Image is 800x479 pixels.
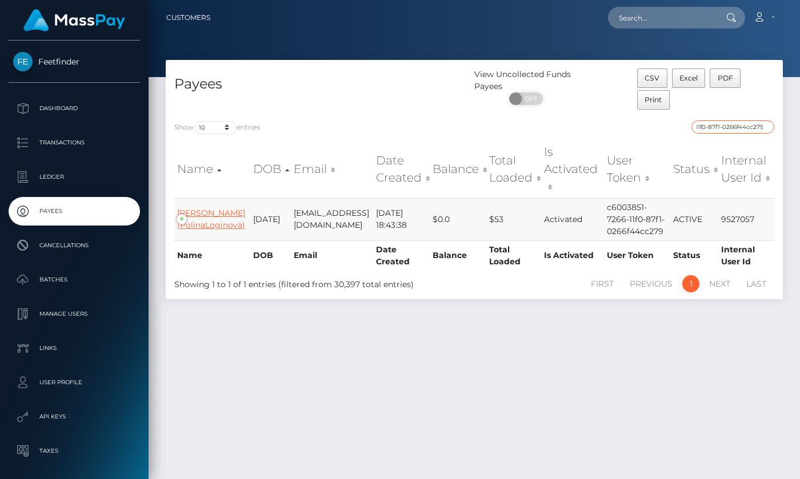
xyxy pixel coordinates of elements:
td: c6003851-7266-11f0-87f1-0266f44cc279 [604,198,670,240]
td: [DATE] [250,198,291,240]
img: MassPay Logo [23,9,125,31]
p: Cancellations [13,237,135,254]
p: Taxes [13,442,135,460]
a: User Profile [9,368,140,397]
th: DOB [250,240,291,271]
th: User Token: activate to sort column ascending [604,140,670,198]
p: User Profile [13,374,135,391]
td: [DATE] 18:43:38 [373,198,430,240]
label: Show entries [174,121,260,134]
td: ACTIVE [670,198,719,240]
a: [PERSON_NAME] (PolinaLoginova) [177,208,245,230]
button: Print [637,90,670,110]
td: [EMAIL_ADDRESS][DOMAIN_NAME] [291,198,373,240]
p: Transactions [13,134,135,151]
td: Activated [541,198,605,240]
a: Dashboard [9,94,140,123]
p: Ledger [13,168,135,186]
th: Internal User Id: activate to sort column ascending [718,140,774,198]
input: Search... [608,7,715,29]
td: 9527057 [718,198,774,240]
span: OFF [515,92,544,105]
button: PDF [710,69,741,88]
span: CSV [645,74,659,82]
th: Internal User Id [718,240,774,271]
h4: Payees [174,74,466,94]
a: Ledger [9,163,140,191]
th: Is Activated [541,240,605,271]
th: Status [670,240,719,271]
span: Print [645,95,662,104]
th: Total Loaded [486,240,541,271]
th: Name [174,240,250,271]
td: $0.0 [430,198,486,240]
th: Email: activate to sort column ascending [291,140,373,198]
th: Email [291,240,373,271]
span: Excel [679,74,698,82]
a: Transactions [9,128,140,157]
div: View Uncollected Funds Payees [474,69,577,92]
button: CSV [637,69,667,88]
th: Date Created [373,240,430,271]
th: Total Loaded: activate to sort column ascending [486,140,541,198]
a: Links [9,334,140,363]
img: Feetfinder [13,52,33,71]
a: Customers [166,6,210,30]
p: Batches [13,271,135,288]
th: Date Created: activate to sort column ascending [373,140,430,198]
th: Balance [430,240,486,271]
th: Name: activate to sort column ascending [174,140,250,198]
th: Balance: activate to sort column ascending [430,140,486,198]
th: DOB: activate to sort column descending [250,140,291,198]
a: Cancellations [9,231,140,260]
div: Showing 1 to 1 of 1 entries (filtered from 30,397 total entries) [174,274,414,291]
p: API Keys [13,408,135,425]
p: Manage Users [13,305,135,323]
th: User Token [604,240,670,271]
input: Search transactions [691,120,774,134]
a: Batches [9,265,140,294]
span: PDF [718,74,733,82]
a: Taxes [9,437,140,465]
a: 1 [682,275,699,292]
button: Excel [672,69,706,88]
td: $53 [486,198,541,240]
p: Dashboard [13,100,135,117]
p: Payees [13,203,135,220]
span: Feetfinder [9,57,140,67]
th: Status: activate to sort column ascending [670,140,719,198]
th: Is Activated: activate to sort column ascending [541,140,605,198]
a: API Keys [9,402,140,431]
p: Links [13,340,135,357]
a: Payees [9,197,140,226]
a: Manage Users [9,300,140,328]
select: Showentries [194,121,237,134]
